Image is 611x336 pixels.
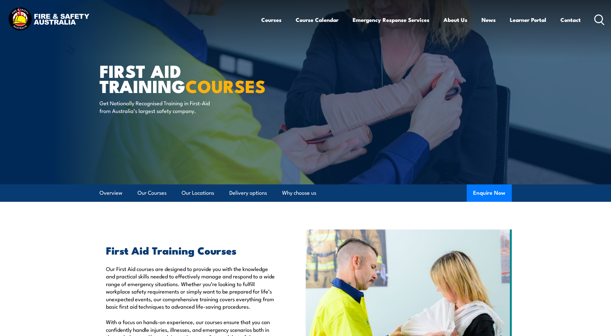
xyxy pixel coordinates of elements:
[282,184,316,201] a: Why choose us
[100,63,259,93] h1: First Aid Training
[186,72,266,99] strong: COURSES
[100,99,217,114] p: Get Nationally Recognised Training in First-Aid from Australia’s largest safety company.
[261,11,282,28] a: Courses
[100,184,122,201] a: Overview
[229,184,267,201] a: Delivery options
[467,184,512,202] button: Enquire Now
[296,11,339,28] a: Course Calendar
[138,184,167,201] a: Our Courses
[106,265,276,310] p: Our First Aid courses are designed to provide you with the knowledge and practical skills needed ...
[482,11,496,28] a: News
[560,11,581,28] a: Contact
[182,184,214,201] a: Our Locations
[510,11,546,28] a: Learner Portal
[353,11,429,28] a: Emergency Response Services
[106,246,276,255] h2: First Aid Training Courses
[444,11,467,28] a: About Us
